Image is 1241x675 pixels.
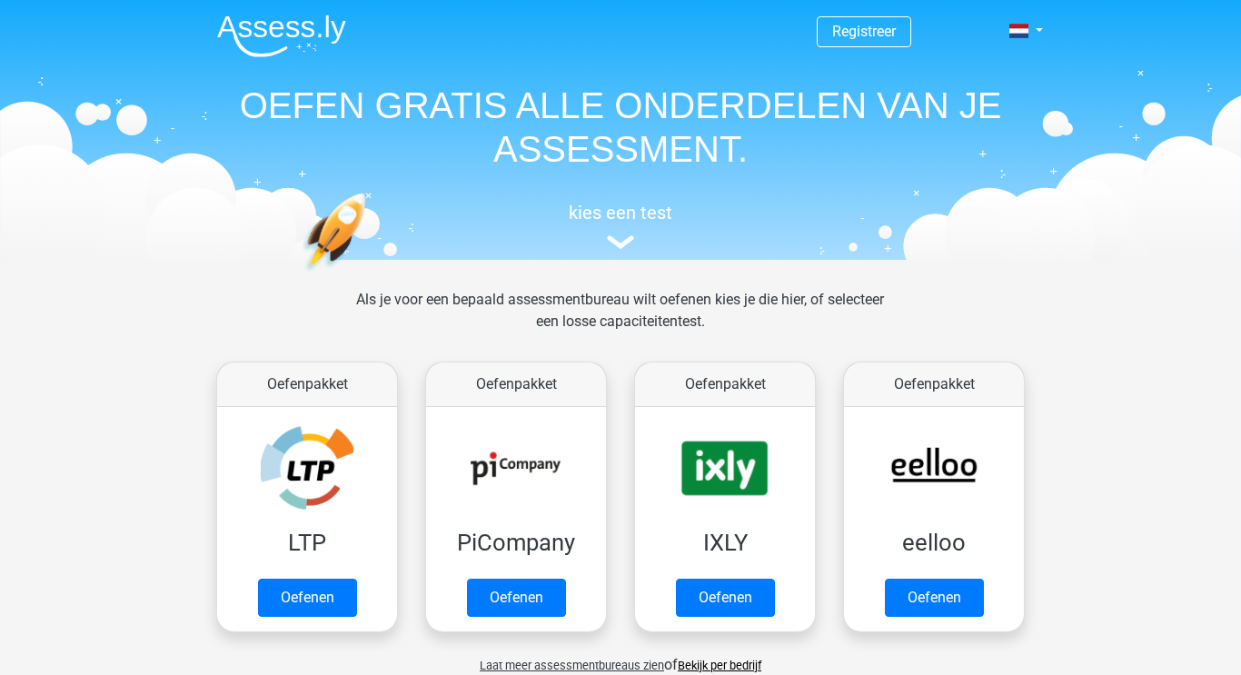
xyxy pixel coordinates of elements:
[203,202,1038,250] a: kies een test
[885,579,984,617] a: Oefenen
[303,193,436,357] img: oefenen
[342,289,898,354] div: Als je voor een bepaald assessmentbureau wilt oefenen kies je die hier, of selecteer een losse ca...
[467,579,566,617] a: Oefenen
[607,235,634,249] img: assessment
[217,15,346,57] img: Assessly
[678,659,761,672] a: Bekijk per bedrijf
[203,84,1038,171] h1: OEFEN GRATIS ALLE ONDERDELEN VAN JE ASSESSMENT.
[480,659,664,672] span: Laat meer assessmentbureaus zien
[832,23,896,40] a: Registreer
[258,579,357,617] a: Oefenen
[676,579,775,617] a: Oefenen
[203,202,1038,223] h5: kies een test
